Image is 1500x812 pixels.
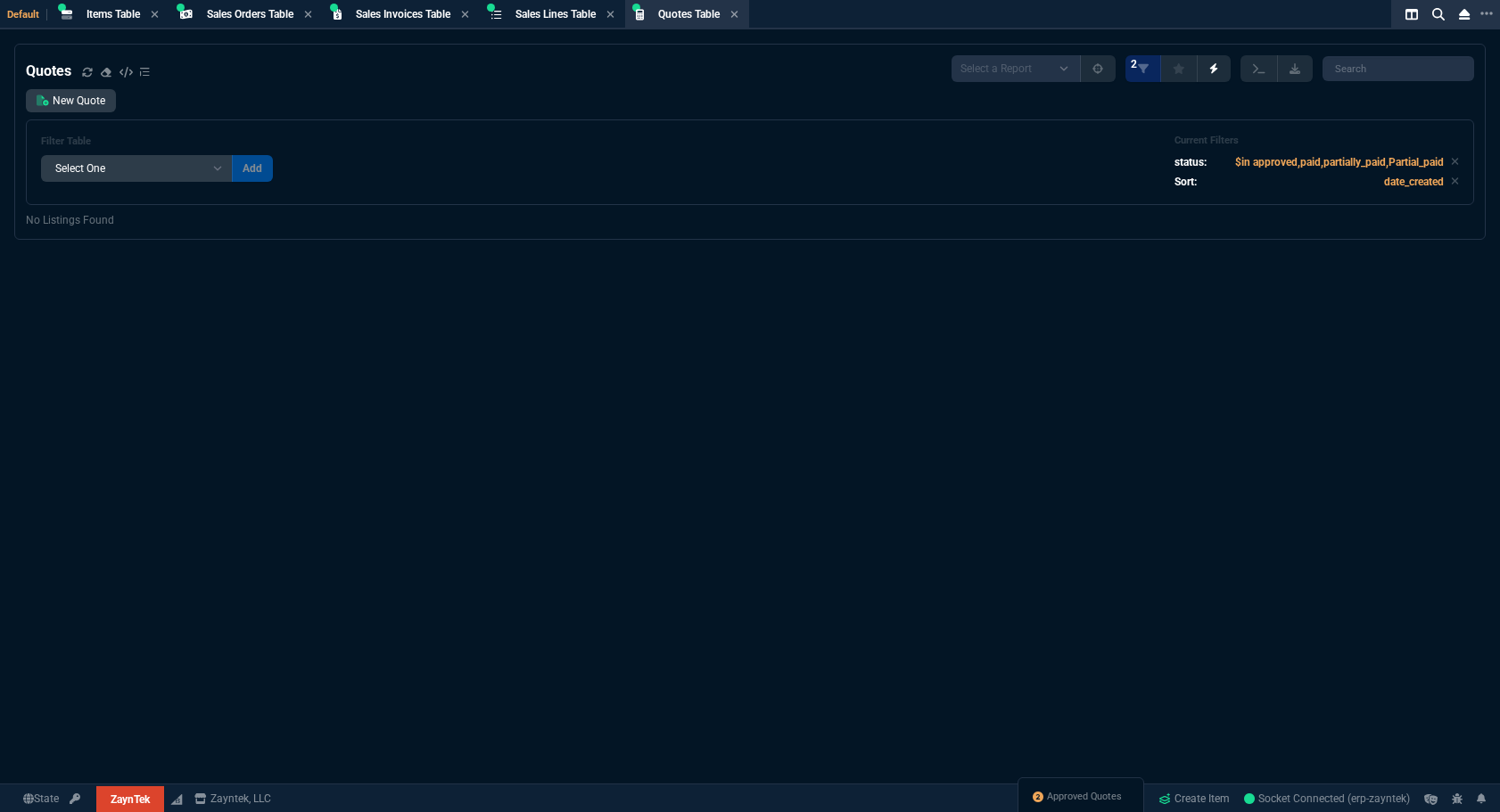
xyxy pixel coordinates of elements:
[207,8,293,21] span: Sales Orders Table
[18,791,64,807] a: Global State
[515,8,596,21] span: Sales Lines Table
[1244,792,1410,805] span: Socket Connected (erp-zayntek)
[26,212,1474,228] p: No Listings Found
[151,8,159,22] nx-icon: Close Tab
[1174,135,1459,147] h6: Current Filters
[1425,4,1452,25] nx-icon: Search
[461,8,469,22] nx-icon: Close Tab
[26,89,116,112] a: New Quote
[64,791,86,807] a: API TOKEN
[41,135,273,148] h6: Filter Table
[189,791,276,807] a: msbcCompanyName
[1151,785,1237,812] a: Create Item
[1452,4,1477,25] nx-icon: Close Workbench
[730,8,738,22] nx-icon: Close Tab
[1480,5,1493,22] nx-icon: Open New Tab
[658,8,720,21] span: Quotes Table
[1323,56,1474,81] input: Search
[606,8,614,22] nx-icon: Close Tab
[1235,156,1444,168] code: $in approved,paid,partially_paid,Partial_paid
[1174,154,1207,170] p: status:
[26,61,71,82] h4: Quotes
[1174,174,1197,190] p: Sort:
[356,8,450,21] span: Sales Invoices Table
[304,8,312,22] nx-icon: Close Tab
[87,8,140,21] span: Items Table
[1244,791,1410,807] a: kYWhoKd2yDk16ix_AAC4
[1384,176,1444,188] code: date_created
[7,9,47,21] span: Default
[1131,57,1137,71] span: 2
[1398,4,1425,25] nx-icon: Split Panels
[1047,790,1122,804] span: Approved Quotes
